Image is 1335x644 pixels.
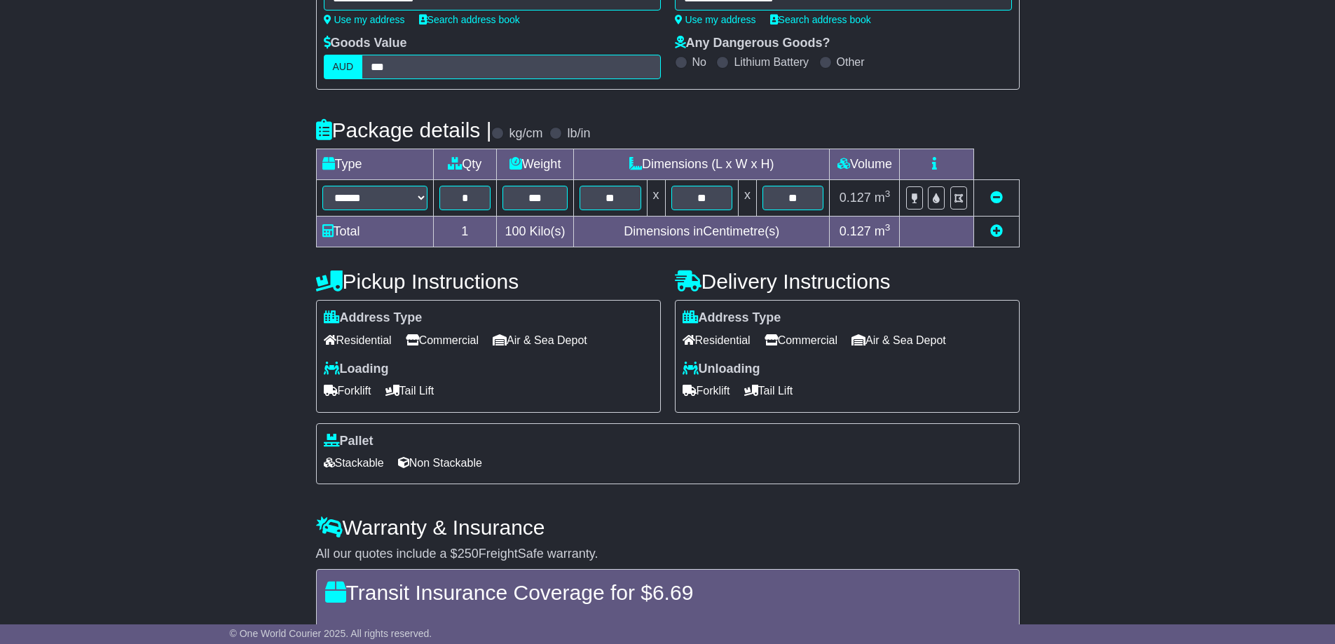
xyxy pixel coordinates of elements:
[770,14,871,25] a: Search address book
[458,547,479,561] span: 250
[497,149,574,180] td: Weight
[316,118,492,142] h4: Package details |
[324,452,384,474] span: Stackable
[316,217,433,247] td: Total
[574,149,830,180] td: Dimensions (L x W x H)
[875,224,891,238] span: m
[433,149,497,180] td: Qty
[324,434,374,449] label: Pallet
[683,362,760,377] label: Unloading
[683,329,751,351] span: Residential
[738,180,756,217] td: x
[493,329,587,351] span: Air & Sea Depot
[398,452,482,474] span: Non Stackable
[574,217,830,247] td: Dimensions in Centimetre(s)
[316,270,661,293] h4: Pickup Instructions
[765,329,837,351] span: Commercial
[324,380,371,402] span: Forklift
[324,310,423,326] label: Address Type
[990,191,1003,205] a: Remove this item
[567,126,590,142] label: lb/in
[744,380,793,402] span: Tail Lift
[683,380,730,402] span: Forklift
[230,628,432,639] span: © One World Courier 2025. All rights reserved.
[875,191,891,205] span: m
[316,149,433,180] td: Type
[692,55,706,69] label: No
[885,222,891,233] sup: 3
[505,224,526,238] span: 100
[840,224,871,238] span: 0.127
[324,14,405,25] a: Use my address
[830,149,900,180] td: Volume
[652,581,693,604] span: 6.69
[675,36,830,51] label: Any Dangerous Goods?
[497,217,574,247] td: Kilo(s)
[840,191,871,205] span: 0.127
[734,55,809,69] label: Lithium Battery
[675,270,1020,293] h4: Delivery Instructions
[885,189,891,199] sup: 3
[385,380,434,402] span: Tail Lift
[647,180,665,217] td: x
[433,217,497,247] td: 1
[316,516,1020,539] h4: Warranty & Insurance
[316,547,1020,562] div: All our quotes include a $ FreightSafe warranty.
[509,126,542,142] label: kg/cm
[851,329,946,351] span: Air & Sea Depot
[406,329,479,351] span: Commercial
[325,581,1011,604] h4: Transit Insurance Coverage for $
[324,36,407,51] label: Goods Value
[324,55,363,79] label: AUD
[837,55,865,69] label: Other
[324,329,392,351] span: Residential
[990,224,1003,238] a: Add new item
[675,14,756,25] a: Use my address
[324,362,389,377] label: Loading
[683,310,781,326] label: Address Type
[419,14,520,25] a: Search address book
